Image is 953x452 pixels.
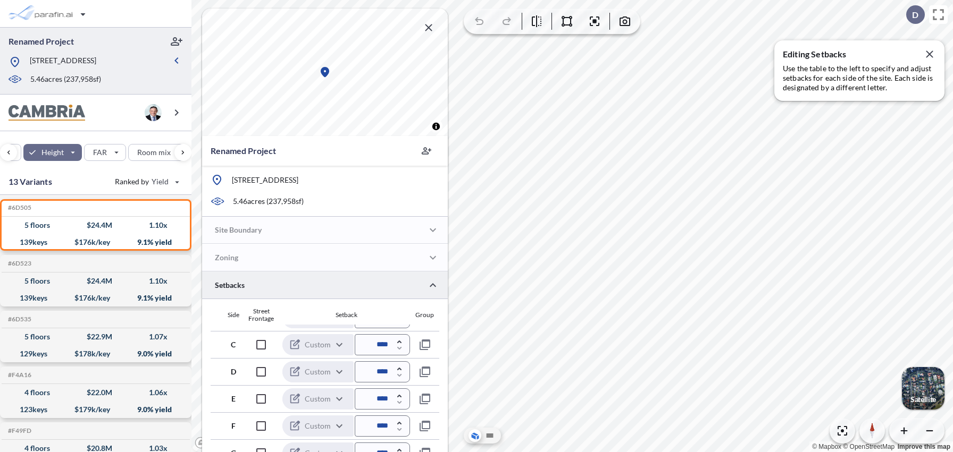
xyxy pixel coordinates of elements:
[211,311,240,319] div: Side
[910,395,936,404] p: Satellite
[282,311,410,319] div: Setback
[211,395,240,403] div: E
[9,36,74,47] p: Renamed Project
[898,443,950,450] a: Improve this map
[9,105,85,121] img: BrandImage
[430,120,442,133] button: Toggle attribution
[282,388,354,410] div: Custom
[202,8,448,136] canvas: Map
[912,10,918,20] p: D
[6,315,31,323] h5: Click to copy the code
[812,443,841,450] a: Mapbox
[305,394,331,404] p: Custom
[483,429,496,442] button: Site Plan
[305,339,331,350] p: Custom
[282,361,354,383] div: Custom
[215,252,238,263] p: Zoning
[106,173,186,190] button: Ranked by Yield
[41,147,64,158] p: Height
[282,415,354,437] div: Custom
[843,443,895,450] a: OpenStreetMap
[6,371,31,379] h5: Click to copy the code
[305,366,331,377] p: Custom
[211,144,276,157] p: Renamed Project
[783,64,936,92] p: Use the table to the left to specify and adjust setbacks for each side of the site. Each side is ...
[30,74,101,86] p: 5.46 acres ( 237,958 sf)
[9,175,52,188] p: 13 Variants
[902,367,944,410] button: Switcher ImageSatellite
[902,367,944,410] img: Switcher Image
[305,421,331,431] p: Custom
[6,427,31,434] h5: Click to copy the code
[211,422,240,430] div: F
[240,308,282,322] div: Street Frontage
[319,66,331,79] div: Map marker
[211,368,240,376] div: D
[232,175,298,185] p: [STREET_ADDRESS]
[6,204,31,211] h5: Click to copy the code
[433,121,439,132] span: Toggle attribution
[137,147,171,158] p: Room mix
[410,311,439,319] div: Group
[233,196,304,207] p: 5.46 acres ( 237,958 sf)
[93,147,107,158] p: FAR
[783,49,936,59] p: Editing Setbacks
[23,144,82,161] button: Height
[152,176,169,187] span: Yield
[215,225,262,235] p: Site Boundary
[128,144,190,161] button: Room mix
[6,260,31,267] h5: Click to copy the code
[469,429,481,442] button: Aerial View
[145,104,162,121] img: user logo
[84,144,126,161] button: FAR
[282,334,354,356] div: Custom
[30,55,96,69] p: [STREET_ADDRESS]
[211,341,240,348] div: C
